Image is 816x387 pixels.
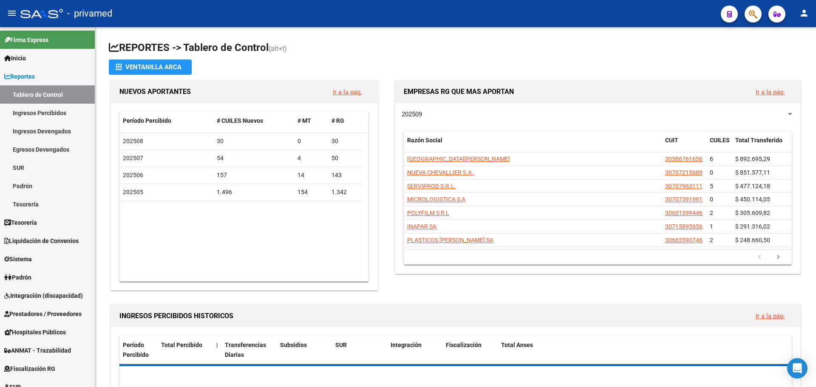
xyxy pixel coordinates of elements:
datatable-header-cell: Total Anses [498,336,785,364]
span: 30707963111 [665,183,703,189]
span: Fiscalización [446,342,482,348]
datatable-header-cell: Transferencias Diarias [221,336,277,364]
div: 143 [331,170,359,180]
datatable-header-cell: # MT [294,112,328,130]
span: Integración (discapacidad) [4,291,83,300]
span: 30707391991 [665,196,703,203]
span: 0 [710,169,713,176]
div: 30 [331,136,359,146]
span: $ 477.124,18 [735,183,770,189]
span: EMPRESAS RG QUE MAS APORTAN [404,88,514,96]
span: ANMAT - Trazabilidad [4,346,71,355]
span: $ 305.609,82 [735,209,770,216]
span: 30586761656 [665,155,703,162]
a: Ir a la pág. [756,312,785,320]
div: 154 [297,187,325,197]
div: 14 [297,170,325,180]
span: 30707215689 [665,169,703,176]
span: Sistema [4,254,32,264]
datatable-header-cell: CUILES [706,131,732,159]
span: MICROLOGISTICA S A [407,196,465,203]
div: 30 [217,136,291,146]
span: 30663590746 [665,237,703,243]
datatable-header-cell: # RG [328,112,362,130]
datatable-header-cell: Razón Social [404,131,662,159]
span: Total Percibido [161,342,202,348]
span: Reportes [4,72,35,81]
div: 1.342 [331,187,359,197]
span: # RG [331,117,344,124]
span: POLYFILM S R L [407,209,449,216]
span: 5 [710,183,713,189]
span: Integración [391,342,422,348]
span: # MT [297,117,311,124]
span: CUILES [710,137,730,144]
datatable-header-cell: Total Transferido [732,131,791,159]
span: Total Transferido [735,137,782,144]
datatable-header-cell: # CUILES Nuevos [213,112,295,130]
div: Open Intercom Messenger [787,358,807,379]
span: NUEVA CHEVALLIER S.A. [407,169,473,176]
button: Ir a la pág. [749,84,792,100]
span: Firma Express [4,35,48,45]
a: Ir a la pág. [333,88,362,96]
span: Hospitales Públicos [4,328,66,337]
span: Liquidación de Convenios [4,236,79,246]
a: go to next page [770,253,786,262]
span: INAPAR SA [407,223,436,230]
span: Total Anses [501,342,533,348]
span: Período Percibido [123,117,171,124]
div: 0 [297,136,325,146]
datatable-header-cell: SUR [332,336,387,364]
span: 202509 [402,110,422,118]
span: PLASTICOS [PERSON_NAME] SA [407,237,493,243]
span: 1 [710,223,713,230]
div: 4 [297,153,325,163]
span: $ 291.316,02 [735,223,770,230]
button: Ventanilla ARCA [109,59,192,75]
span: Prestadores / Proveedores [4,309,82,319]
span: $ 248.660,50 [735,237,770,243]
span: 2 [710,209,713,216]
span: 30715895656 [665,223,703,230]
span: Fiscalización RG [4,364,55,373]
span: Transferencias Diarias [225,342,266,358]
span: - privamed [67,4,112,23]
span: $ 892.695,29 [735,155,770,162]
span: NUEVOS APORTANTES [119,88,191,96]
a: go to previous page [751,253,768,262]
span: CUIT [665,137,678,144]
div: 157 [217,170,291,180]
span: 202505 [123,189,143,195]
span: Padrón [4,273,31,282]
span: 202506 [123,172,143,178]
datatable-header-cell: Total Percibido [158,336,213,364]
datatable-header-cell: CUIT [662,131,706,159]
span: [GEOGRAPHIC_DATA][PERSON_NAME] [407,155,510,162]
mat-icon: menu [7,8,17,18]
span: Inicio [4,54,26,63]
div: 1.496 [217,187,291,197]
datatable-header-cell: Integración [387,336,442,364]
a: Ir a la pág. [756,88,785,96]
span: 0 [710,196,713,203]
div: 50 [331,153,359,163]
span: Subsidios [280,342,307,348]
datatable-header-cell: | [213,336,221,364]
span: $ 851.577,11 [735,169,770,176]
span: INGRESOS PERCIBIDOS HISTORICOS [119,312,233,320]
button: Ir a la pág. [326,84,369,100]
datatable-header-cell: Fiscalización [442,336,498,364]
div: 54 [217,153,291,163]
datatable-header-cell: Período Percibido [119,112,213,130]
span: 202507 [123,155,143,161]
span: (alt+t) [269,45,287,53]
span: Razón Social [407,137,442,144]
datatable-header-cell: Subsidios [277,336,332,364]
span: SUR [335,342,347,348]
datatable-header-cell: Período Percibido [119,336,158,364]
mat-icon: person [799,8,809,18]
span: 2 [710,237,713,243]
span: 202508 [123,138,143,144]
span: # CUILES Nuevos [217,117,263,124]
